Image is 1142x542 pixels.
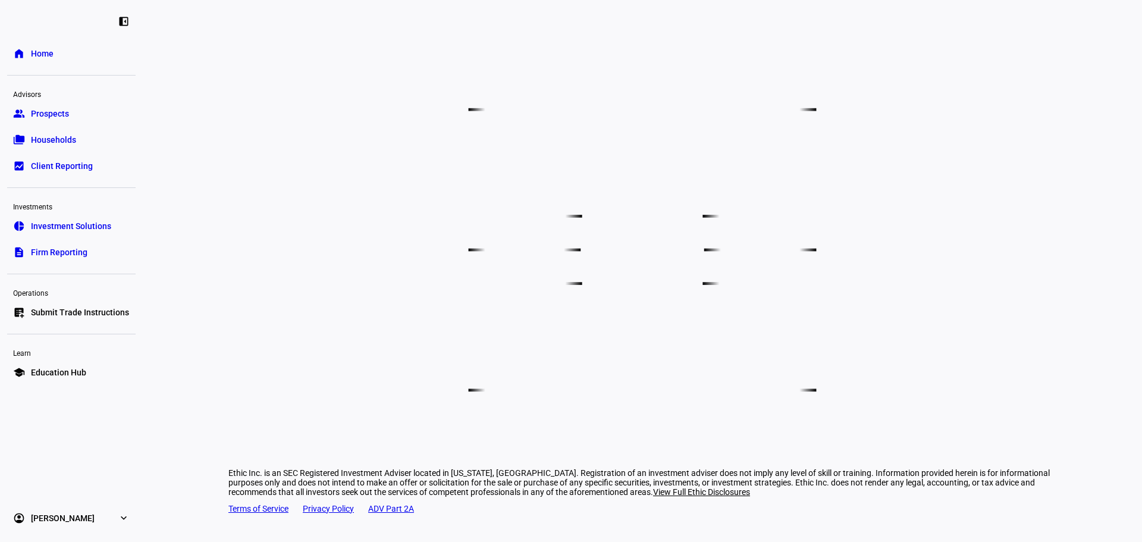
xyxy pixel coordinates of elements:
a: Privacy Policy [303,504,354,513]
eth-mat-symbol: account_circle [13,512,25,524]
eth-mat-symbol: expand_more [118,512,130,524]
eth-mat-symbol: left_panel_close [118,15,130,27]
span: Submit Trade Instructions [31,306,129,318]
a: pie_chartInvestment Solutions [7,214,136,238]
span: Education Hub [31,366,86,378]
a: groupProspects [7,102,136,126]
span: View Full Ethic Disclosures [653,487,750,497]
eth-mat-symbol: list_alt_add [13,306,25,318]
eth-mat-symbol: home [13,48,25,59]
eth-mat-symbol: bid_landscape [13,160,25,172]
div: Advisors [7,85,136,102]
eth-mat-symbol: folder_copy [13,134,25,146]
div: Ethic Inc. is an SEC Registered Investment Adviser located in [US_STATE], [GEOGRAPHIC_DATA]. Regi... [228,468,1056,497]
a: folder_copyHouseholds [7,128,136,152]
a: bid_landscapeClient Reporting [7,154,136,178]
span: Investment Solutions [31,220,111,232]
span: Prospects [31,108,69,120]
div: Operations [7,284,136,300]
eth-mat-symbol: group [13,108,25,120]
span: Households [31,134,76,146]
span: Firm Reporting [31,246,87,258]
a: Terms of Service [228,504,288,513]
eth-mat-symbol: school [13,366,25,378]
span: Home [31,48,54,59]
eth-mat-symbol: description [13,246,25,258]
span: [PERSON_NAME] [31,512,95,524]
a: ADV Part 2A [368,504,414,513]
a: descriptionFirm Reporting [7,240,136,264]
div: Learn [7,344,136,361]
a: homeHome [7,42,136,65]
div: Investments [7,198,136,214]
span: Client Reporting [31,160,93,172]
eth-mat-symbol: pie_chart [13,220,25,232]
